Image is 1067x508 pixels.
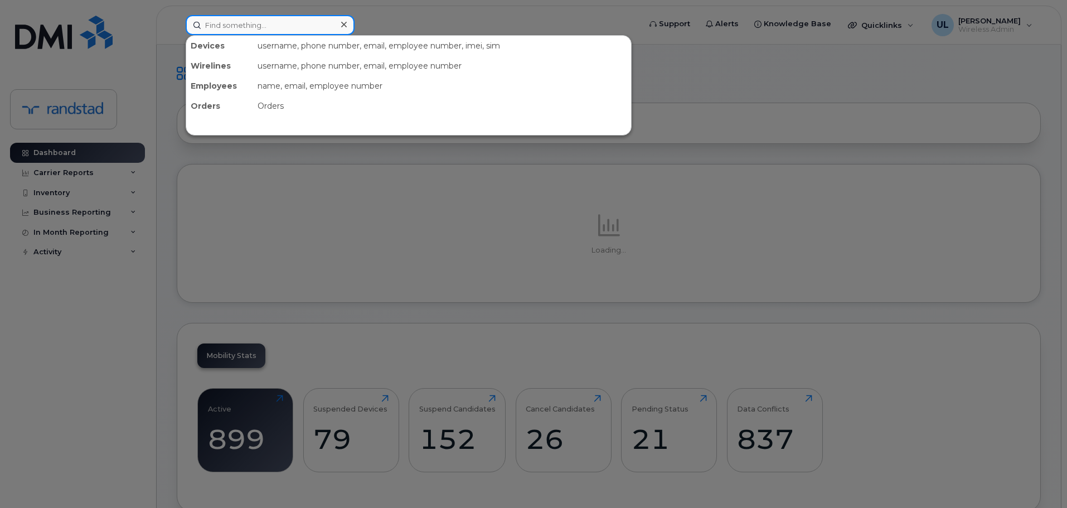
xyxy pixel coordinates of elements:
[186,56,253,76] div: Wirelines
[253,96,631,116] div: Orders
[253,36,631,56] div: username, phone number, email, employee number, imei, sim
[253,56,631,76] div: username, phone number, email, employee number
[186,96,253,116] div: Orders
[186,76,253,96] div: Employees
[253,76,631,96] div: name, email, employee number
[186,36,253,56] div: Devices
